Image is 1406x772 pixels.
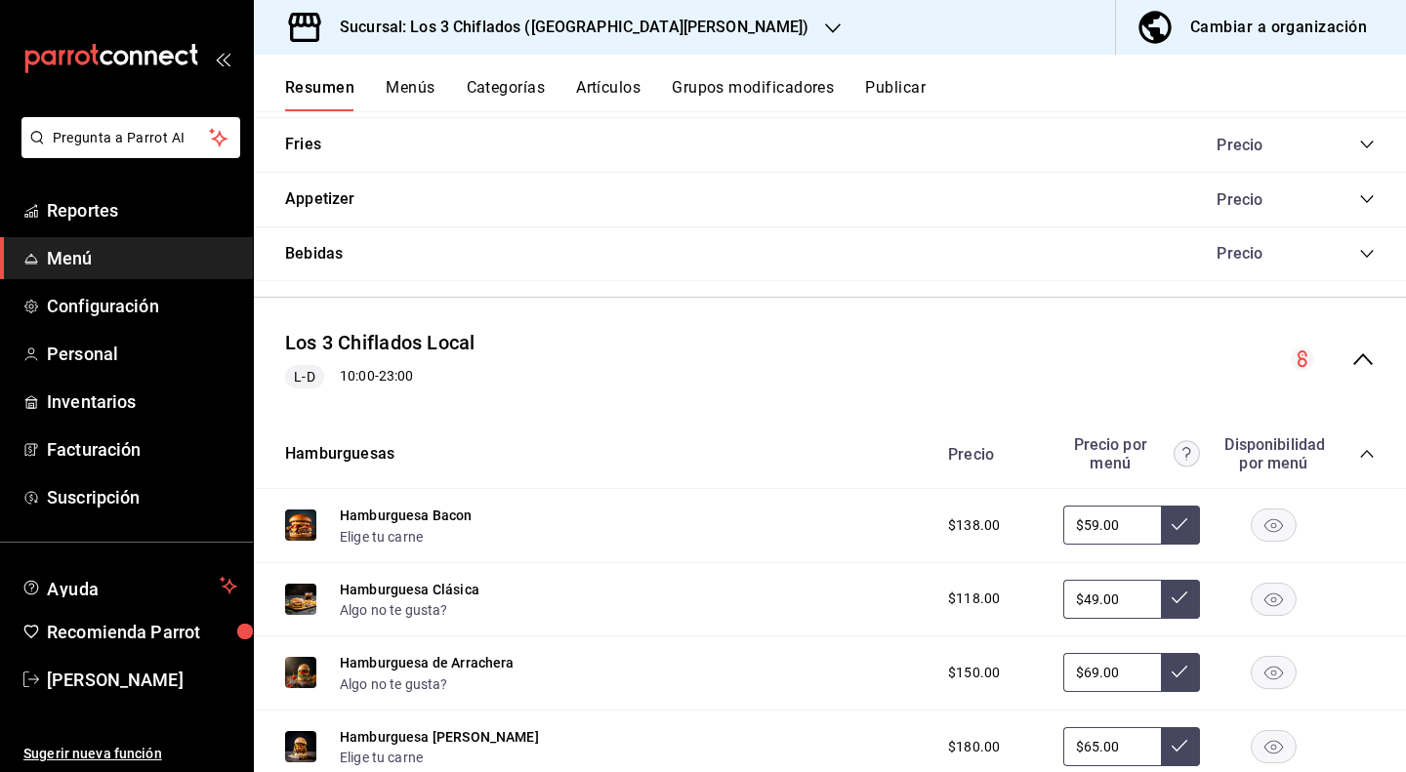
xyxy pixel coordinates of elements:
[672,78,834,111] button: Grupos modificadores
[47,619,237,645] span: Recomienda Parrot
[47,197,237,223] span: Reportes
[1197,190,1322,209] div: Precio
[285,243,343,265] button: Bebidas
[1197,136,1322,154] div: Precio
[1359,137,1375,152] button: collapse-category-row
[285,78,354,111] button: Resumen
[254,313,1406,404] div: collapse-menu-row
[340,674,448,694] button: Algo no te gusta?
[285,329,476,357] button: Los 3 Chiflados Local
[1359,446,1375,462] button: collapse-category-row
[467,78,546,111] button: Categorías
[47,293,237,319] span: Configuración
[47,667,237,693] span: [PERSON_NAME]
[47,341,237,367] span: Personal
[1197,244,1322,263] div: Precio
[1063,506,1161,545] input: Sin ajuste
[285,584,316,615] img: Preview
[285,657,316,688] img: Preview
[1063,580,1161,619] input: Sin ajuste
[1224,435,1322,472] div: Disponibilidad por menú
[285,509,316,541] img: Preview
[21,117,240,158] button: Pregunta a Parrot AI
[386,78,434,111] button: Menús
[929,445,1054,464] div: Precio
[340,727,539,747] button: Hamburguesa [PERSON_NAME]
[1063,435,1200,472] div: Precio por menú
[948,663,1000,683] span: $150.00
[340,748,423,767] button: Elige tu carne
[215,51,230,66] button: open_drawer_menu
[47,245,237,271] span: Menú
[286,367,322,387] span: L-D
[285,731,316,762] img: Preview
[285,134,321,156] button: Fries
[324,16,809,39] h3: Sucursal: Los 3 Chiflados ([GEOGRAPHIC_DATA][PERSON_NAME])
[47,388,237,415] span: Inventarios
[14,142,240,162] a: Pregunta a Parrot AI
[285,78,1406,111] div: navigation tabs
[47,436,237,463] span: Facturación
[47,574,212,597] span: Ayuda
[23,744,237,764] span: Sugerir nueva función
[948,589,1000,609] span: $118.00
[340,527,423,547] button: Elige tu carne
[1190,14,1367,41] div: Cambiar a organización
[1063,653,1161,692] input: Sin ajuste
[285,365,476,388] div: 10:00 - 23:00
[1359,246,1375,262] button: collapse-category-row
[1063,727,1161,766] input: Sin ajuste
[948,737,1000,757] span: $180.00
[340,653,515,672] button: Hamburguesa de Arrachera
[340,506,473,525] button: Hamburguesa Bacon
[948,515,1000,536] span: $138.00
[865,78,926,111] button: Publicar
[1359,191,1375,207] button: collapse-category-row
[576,78,641,111] button: Artículos
[47,484,237,510] span: Suscripción
[340,600,448,620] button: Algo no te gusta?
[340,580,479,599] button: Hamburguesa Clásica
[285,188,355,211] button: Appetizer
[285,443,394,466] button: Hamburguesas
[53,128,210,148] span: Pregunta a Parrot AI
